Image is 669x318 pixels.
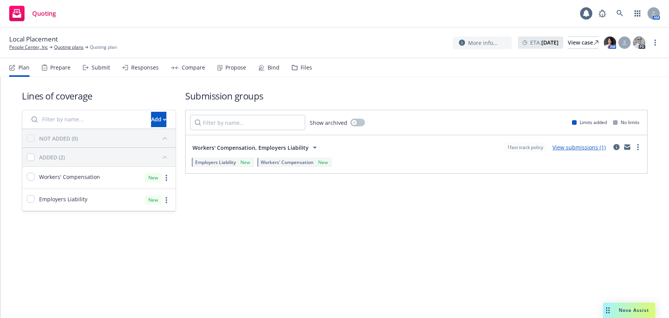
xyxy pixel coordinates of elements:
[552,144,606,151] a: View submissions (1)
[162,173,171,182] a: more
[27,112,146,127] input: Filter by name...
[6,3,59,24] a: Quoting
[572,119,607,126] div: Limits added
[9,44,48,51] a: People Center, Inc
[190,140,322,155] button: Workers' Compensation, Employers Liability
[530,38,559,46] span: ETA :
[90,44,117,51] span: Quoting plan
[261,159,314,166] span: Workers' Compensation
[131,65,159,71] div: Responses
[603,303,613,318] div: Drag to move
[151,112,166,127] button: Add
[32,10,56,17] span: Quoting
[9,35,58,44] span: Local Placement
[192,144,309,152] span: Workers' Compensation, Employers Liability
[310,119,347,127] span: Show archived
[50,65,71,71] div: Prepare
[633,36,645,49] img: photo
[568,36,598,49] a: View case
[507,144,543,151] span: 1 fast track policy
[619,307,649,313] span: Nova Assist
[301,65,312,71] div: Files
[612,142,621,152] a: circleInformation
[603,303,655,318] button: Nova Assist
[18,65,30,71] div: Plan
[185,89,648,102] h1: Submission groups
[39,134,78,142] div: NOT ADDED (0)
[630,6,645,21] a: Switch app
[145,195,162,205] div: New
[225,65,246,71] div: Propose
[633,142,643,152] a: more
[195,159,236,166] span: Employers Liability
[612,6,628,21] a: Search
[92,65,110,71] div: Submit
[268,65,279,71] div: Bind
[613,119,639,126] div: No limits
[453,36,512,49] button: More info...
[39,195,87,203] span: Employers Liability
[604,36,616,49] img: photo
[568,37,598,48] div: View case
[22,89,176,102] h1: Lines of coverage
[39,153,65,161] div: ADDED (2)
[595,6,610,21] a: Report a Bug
[39,173,100,181] span: Workers' Compensation
[182,65,205,71] div: Compare
[651,38,660,47] a: more
[145,173,162,182] div: New
[162,195,171,205] a: more
[190,115,305,130] input: Filter by name...
[54,44,84,51] a: Quoting plans
[239,159,251,166] div: New
[39,132,171,144] button: NOT ADDED (0)
[39,151,171,163] button: ADDED (2)
[623,142,632,152] a: mail
[541,39,559,46] strong: [DATE]
[317,159,329,166] div: New
[468,39,498,47] span: More info...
